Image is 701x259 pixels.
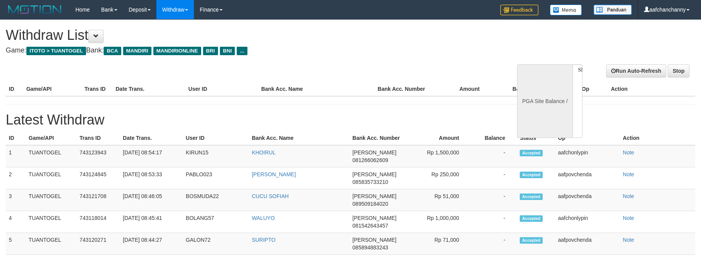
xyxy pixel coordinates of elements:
td: Rp 51,000 [416,189,470,211]
span: [PERSON_NAME] [353,193,397,199]
img: Feedback.jpg [500,5,538,15]
a: Note [623,237,634,243]
span: 081266062609 [353,157,388,163]
td: 4 [6,211,26,233]
span: Accepted [520,150,543,156]
a: WALUYO [252,215,275,221]
td: aafpovchenda [555,233,620,255]
td: - [471,145,517,167]
h4: Game: Bank: [6,47,460,54]
td: TUANTOGEL [26,233,76,255]
span: ... [237,47,247,55]
td: 743120271 [76,233,120,255]
span: [PERSON_NAME] [353,237,397,243]
img: Button%20Memo.svg [550,5,582,15]
th: Status [517,131,555,145]
td: [DATE] 08:46:05 [120,189,182,211]
a: Note [623,171,634,177]
div: PGA Site Balance / [517,64,572,138]
span: MANDIRIONLINE [153,47,201,55]
th: Trans ID [81,82,112,96]
span: Accepted [520,172,543,178]
td: Rp 250,000 [416,167,470,189]
td: TUANTOGEL [26,189,76,211]
th: Date Trans. [112,82,185,96]
td: BOLANG57 [183,211,249,233]
th: Op [579,82,608,96]
th: Date Trans. [120,131,182,145]
td: 743121708 [76,189,120,211]
img: panduan.png [594,5,632,15]
a: Note [623,149,634,156]
td: TUANTOGEL [26,167,76,189]
td: KIRUN15 [183,145,249,167]
a: Stop [668,64,690,77]
td: aafpovchenda [555,189,620,211]
span: [PERSON_NAME] [353,149,397,156]
span: 085894883243 [353,244,388,251]
td: [DATE] 08:53:33 [120,167,182,189]
span: [PERSON_NAME] [353,171,397,177]
span: 081542643457 [353,223,388,229]
td: GALON72 [183,233,249,255]
span: 089509184020 [353,201,388,207]
th: Action [620,131,695,145]
td: 5 [6,233,26,255]
span: BNI [220,47,235,55]
span: BCA [104,47,121,55]
span: [PERSON_NAME] [353,215,397,221]
h1: Withdraw List [6,28,460,43]
th: Game/API [26,131,76,145]
td: 2 [6,167,26,189]
th: Op [555,131,620,145]
td: - [471,233,517,255]
span: ITOTO > TUANTOGEL [26,47,86,55]
span: Accepted [520,237,543,244]
th: Game/API [23,82,81,96]
a: [PERSON_NAME] [252,171,296,177]
span: Accepted [520,215,543,222]
span: MANDIRI [123,47,151,55]
td: Rp 71,000 [416,233,470,255]
td: 743123943 [76,145,120,167]
td: PABLO023 [183,167,249,189]
img: MOTION_logo.png [6,4,64,15]
th: ID [6,131,26,145]
td: 743118014 [76,211,120,233]
th: Balance [491,82,545,96]
th: Bank Acc. Name [249,131,349,145]
td: - [471,211,517,233]
td: [DATE] 08:45:41 [120,211,182,233]
th: Amount [416,131,470,145]
td: TUANTOGEL [26,211,76,233]
span: BRI [203,47,218,55]
td: Rp 1,500,000 [416,145,470,167]
td: 743124845 [76,167,120,189]
td: BOSMUDA22 [183,189,249,211]
th: Action [608,82,695,96]
th: Amount [433,82,491,96]
th: Balance [471,131,517,145]
td: 3 [6,189,26,211]
a: Note [623,215,634,221]
td: - [471,189,517,211]
td: [DATE] 08:44:27 [120,233,182,255]
td: TUANTOGEL [26,145,76,167]
span: Accepted [520,193,543,200]
td: aafchonlypin [555,145,620,167]
a: KHOIRUL [252,149,275,156]
th: Bank Acc. Number [350,131,416,145]
th: Trans ID [76,131,120,145]
th: Bank Acc. Name [258,82,375,96]
a: SURIPTO [252,237,275,243]
td: - [471,167,517,189]
td: 1 [6,145,26,167]
td: [DATE] 08:54:17 [120,145,182,167]
a: Note [623,193,634,199]
td: aafpovchenda [555,167,620,189]
span: 085835733210 [353,179,388,185]
h1: Latest Withdraw [6,112,695,128]
th: User ID [185,82,258,96]
td: aafchonlypin [555,211,620,233]
th: Bank Acc. Number [375,82,433,96]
